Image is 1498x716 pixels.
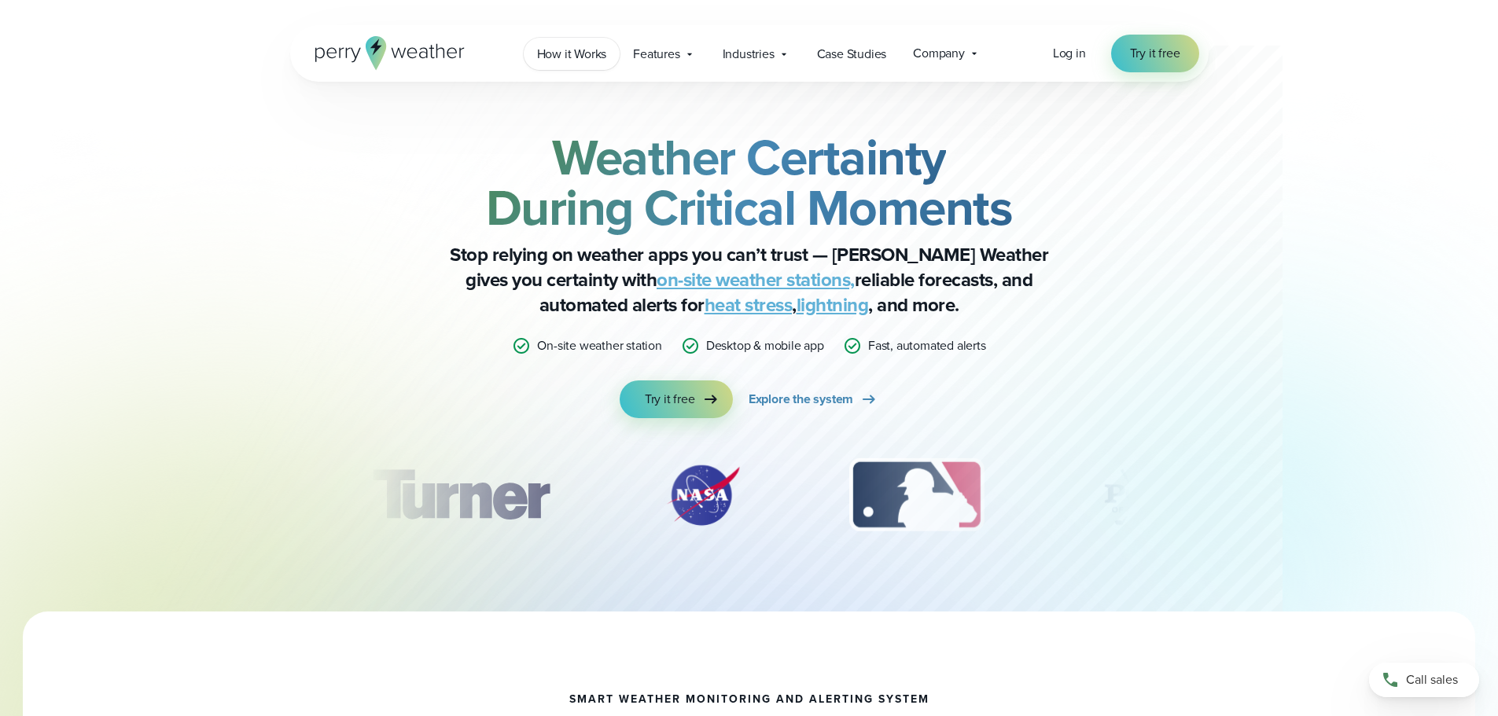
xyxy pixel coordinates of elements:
a: Log in [1053,44,1086,63]
span: How it Works [537,45,607,64]
a: Case Studies [804,38,900,70]
a: Try it free [1111,35,1199,72]
strong: Weather Certainty During Critical Moments [486,120,1013,244]
div: slideshow [369,456,1130,542]
span: Industries [723,45,775,64]
span: Call sales [1406,670,1458,689]
a: Call sales [1369,663,1479,697]
div: 2 of 12 [648,456,758,534]
span: Explore the system [749,390,853,409]
a: heat stress [705,291,793,319]
p: Fast, automated alerts [868,336,986,355]
img: PGA.svg [1075,456,1201,534]
p: On-site weather station [537,336,661,355]
h1: smart weather monitoring and alerting system [569,693,929,706]
img: MLB.svg [834,456,999,534]
p: Stop relying on weather apps you can’t trust — [PERSON_NAME] Weather gives you certainty with rel... [435,242,1064,318]
span: Try it free [645,390,695,409]
a: Explore the system [749,380,878,418]
img: Turner-Construction_1.svg [348,456,572,534]
a: lightning [797,291,869,319]
span: Try it free [1130,44,1180,63]
span: Log in [1053,44,1086,62]
span: Company [913,44,965,63]
div: 4 of 12 [1075,456,1201,534]
span: Case Studies [817,45,887,64]
span: Features [633,45,679,64]
a: Try it free [620,380,733,418]
a: How it Works [524,38,620,70]
p: Desktop & mobile app [706,336,824,355]
img: NASA.svg [648,456,758,534]
div: 3 of 12 [834,456,999,534]
a: on-site weather stations, [657,266,855,294]
div: 1 of 12 [348,456,572,534]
